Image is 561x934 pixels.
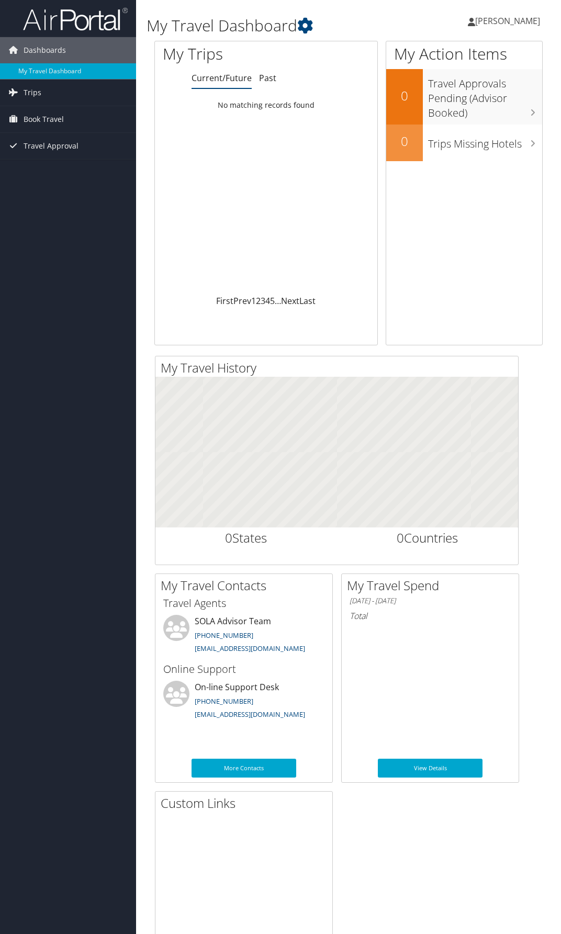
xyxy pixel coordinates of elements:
[216,295,233,307] a: First
[24,37,66,63] span: Dashboards
[24,80,41,106] span: Trips
[24,106,64,132] span: Book Travel
[428,71,542,120] h3: Travel Approvals Pending (Advisor Booked)
[225,529,232,546] span: 0
[23,7,128,31] img: airportal-logo.png
[195,710,305,719] a: [EMAIL_ADDRESS][DOMAIN_NAME]
[147,15,416,37] h1: My Travel Dashboard
[428,131,542,151] h3: Trips Missing Hotels
[163,529,329,547] h2: States
[163,596,324,611] h3: Travel Agents
[192,72,252,84] a: Current/Future
[158,681,330,724] li: On-line Support Desk
[163,43,277,65] h1: My Trips
[386,132,423,150] h2: 0
[158,615,330,658] li: SOLA Advisor Team
[163,662,324,677] h3: Online Support
[347,577,519,594] h2: My Travel Spend
[259,72,276,84] a: Past
[261,295,265,307] a: 3
[192,759,296,778] a: More Contacts
[386,43,542,65] h1: My Action Items
[256,295,261,307] a: 2
[350,596,511,606] h6: [DATE] - [DATE]
[265,295,270,307] a: 4
[161,794,332,812] h2: Custom Links
[345,529,511,547] h2: Countries
[386,125,542,161] a: 0Trips Missing Hotels
[270,295,275,307] a: 5
[386,87,423,105] h2: 0
[275,295,281,307] span: …
[195,644,305,653] a: [EMAIL_ADDRESS][DOMAIN_NAME]
[386,69,542,124] a: 0Travel Approvals Pending (Advisor Booked)
[468,5,551,37] a: [PERSON_NAME]
[299,295,316,307] a: Last
[251,295,256,307] a: 1
[475,15,540,27] span: [PERSON_NAME]
[195,631,253,640] a: [PHONE_NUMBER]
[161,577,332,594] h2: My Travel Contacts
[155,96,377,115] td: No matching records found
[233,295,251,307] a: Prev
[350,610,511,622] h6: Total
[24,133,78,159] span: Travel Approval
[195,696,253,706] a: [PHONE_NUMBER]
[397,529,404,546] span: 0
[378,759,483,778] a: View Details
[161,359,518,377] h2: My Travel History
[281,295,299,307] a: Next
